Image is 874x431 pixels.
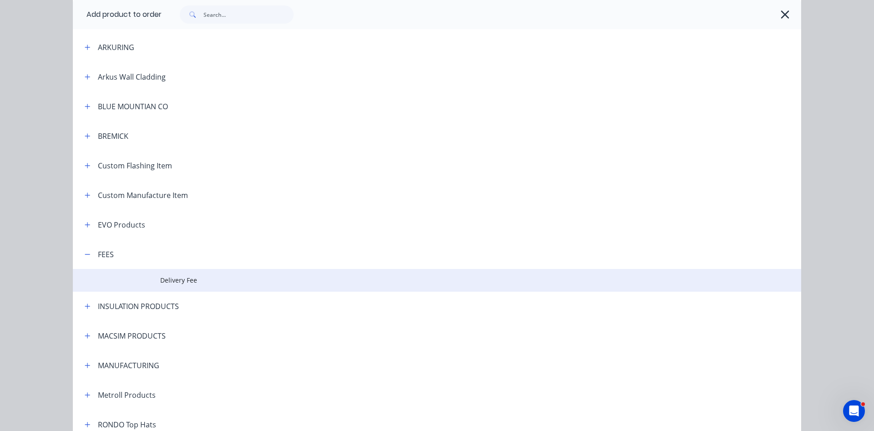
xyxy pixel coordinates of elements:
iframe: Intercom live chat [843,400,865,422]
div: FEES [98,249,114,260]
div: Custom Flashing Item [98,160,172,171]
div: Metroll Products [98,390,156,401]
span: Delivery Fee [160,275,673,285]
input: Search... [203,5,294,24]
div: ARKURING [98,42,134,53]
div: RONDO Top Hats [98,419,156,430]
div: MACSIM PRODUCTS [98,330,166,341]
div: Custom Manufacture Item [98,190,188,201]
div: BLUE MOUNTIAN CO [98,101,168,112]
div: Arkus Wall Cladding [98,71,166,82]
div: INSULATION PRODUCTS [98,301,179,312]
div: BREMICK [98,131,128,142]
div: EVO Products [98,219,145,230]
div: MANUFACTURING [98,360,159,371]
